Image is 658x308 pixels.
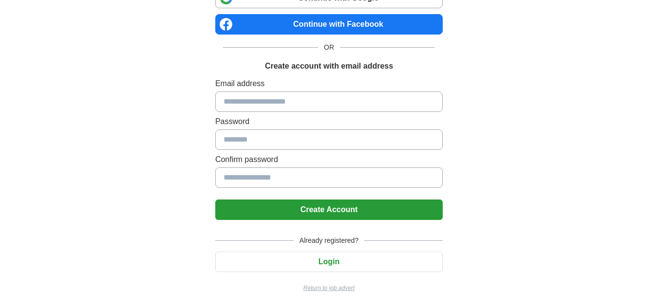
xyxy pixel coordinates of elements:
span: Already registered? [294,236,364,246]
span: OR [318,42,340,53]
label: Confirm password [215,154,443,165]
button: Login [215,252,443,272]
label: Email address [215,78,443,90]
h1: Create account with email address [265,60,393,72]
button: Create Account [215,199,443,220]
a: Login [215,257,443,266]
a: Continue with Facebook [215,14,443,35]
a: Return to job advert [215,284,443,292]
label: Password [215,116,443,127]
